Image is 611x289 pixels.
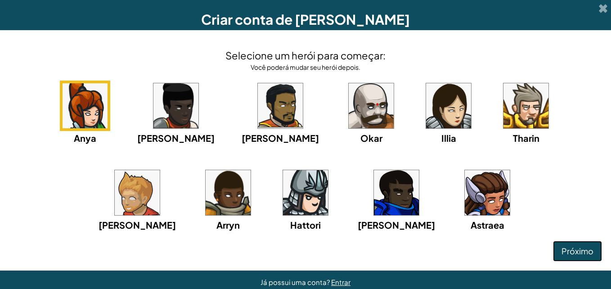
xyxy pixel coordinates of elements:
[63,83,108,128] img: portrait.png
[153,83,198,128] img: portrait.png
[258,83,303,128] img: portrait.png
[290,219,321,230] span: Hattori
[242,132,319,144] span: [PERSON_NAME]
[137,132,215,144] span: [PERSON_NAME]
[441,132,456,144] span: Illia
[358,219,435,230] span: [PERSON_NAME]
[562,246,593,256] span: Próximo
[374,170,419,215] img: portrait.png
[513,132,539,144] span: Tharin
[201,11,410,28] span: Criar conta de [PERSON_NAME]
[261,278,331,286] span: Já possui uma conta?
[360,132,382,144] span: Okar
[216,219,240,230] span: Arryn
[283,170,328,215] img: portrait.png
[349,83,394,128] img: portrait.png
[115,170,160,215] img: portrait.png
[331,278,350,286] a: Entrar
[225,48,386,63] h4: Selecione um herói para começar:
[503,83,548,128] img: portrait.png
[471,219,504,230] span: Astraea
[225,63,386,72] div: Você poderá mudar seu herói depois.
[553,241,602,262] button: Próximo
[74,132,96,144] span: Anya
[426,83,471,128] img: portrait.png
[465,170,510,215] img: portrait.png
[206,170,251,215] img: portrait.png
[99,219,176,230] span: [PERSON_NAME]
